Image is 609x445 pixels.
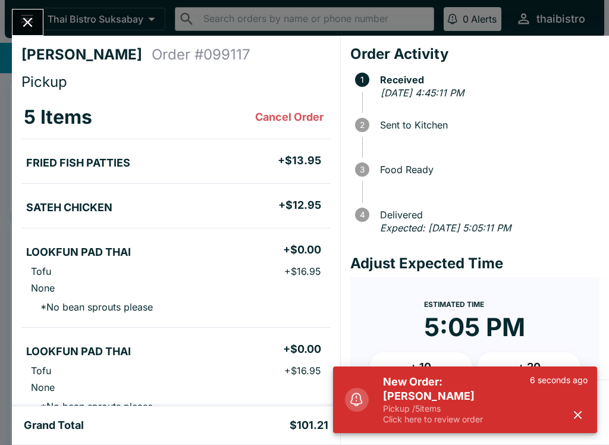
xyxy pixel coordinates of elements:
[26,344,131,359] h5: LOOKFUN PAD THAI
[383,414,530,425] p: Click here to review order
[383,375,530,403] h5: New Order: [PERSON_NAME]
[278,198,321,212] h5: + $12.95
[284,365,321,377] p: + $16.95
[374,209,599,220] span: Delivered
[374,120,599,130] span: Sent to Kitchen
[26,245,131,259] h5: LOOKFUN PAD THAI
[374,74,599,85] span: Received
[381,87,464,99] em: [DATE] 4:45:11 PM
[424,312,525,343] time: 5:05 PM
[26,156,130,170] h5: FRIED FISH PATTIES
[424,300,484,309] span: Estimated Time
[26,200,112,215] h5: SATEH CHICKEN
[12,10,43,35] button: Close
[360,120,365,130] text: 2
[359,210,365,220] text: 4
[290,418,328,433] h5: $101.21
[350,45,599,63] h4: Order Activity
[31,265,51,277] p: Tofu
[383,403,530,414] p: Pickup / 5 items
[31,282,55,294] p: None
[31,301,153,313] p: * No bean sprouts please
[31,400,153,412] p: * No bean sprouts please
[360,75,364,84] text: 1
[31,365,51,377] p: Tofu
[278,153,321,168] h5: + $13.95
[530,375,588,386] p: 6 seconds ago
[250,105,328,129] button: Cancel Order
[380,222,511,234] em: Expected: [DATE] 5:05:11 PM
[360,165,365,174] text: 3
[369,352,473,382] button: + 10
[24,105,92,129] h3: 5 Items
[283,243,321,257] h5: + $0.00
[283,342,321,356] h5: + $0.00
[152,46,250,64] h4: Order # 099117
[284,265,321,277] p: + $16.95
[21,46,152,64] h4: [PERSON_NAME]
[24,418,84,433] h5: Grand Total
[374,164,599,175] span: Food Ready
[477,352,580,382] button: + 20
[21,73,67,90] span: Pickup
[350,255,599,272] h4: Adjust Expected Time
[31,381,55,393] p: None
